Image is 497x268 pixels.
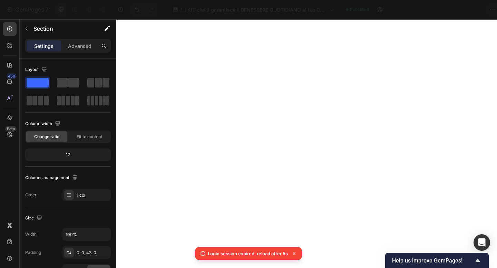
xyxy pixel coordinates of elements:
[392,256,482,265] button: Show survey - Help us improve GemPages!
[25,119,62,128] div: Column width
[77,134,102,140] span: Fit to content
[25,214,43,223] div: Size
[34,134,59,140] span: Change ratio
[426,3,448,17] button: Save
[77,250,109,256] div: 0, 0, 43, 0
[350,7,369,13] span: Published
[27,150,109,159] div: 12
[180,6,182,13] span: /
[63,228,110,240] input: Auto
[451,3,480,17] button: Publish
[25,173,79,183] div: Columns management
[474,234,490,251] div: Open Intercom Messenger
[45,6,48,14] p: 7
[392,257,474,264] span: Help us improve GemPages!
[25,65,48,74] div: Layout
[431,7,443,13] span: Save
[7,73,17,79] div: 450
[183,6,327,13] span: Il KIT che ti garantisce il BENESSERE QUOTIDIANO al tuo CANE
[68,42,91,50] p: Advanced
[33,24,90,33] p: Section
[25,249,41,256] div: Padding
[77,192,109,198] div: 1 col
[34,42,53,50] p: Settings
[116,19,497,268] iframe: Design area
[3,3,51,17] button: 7
[25,231,37,237] div: Width
[208,250,288,257] p: Login session expired, reload after 5s
[130,3,158,17] div: Undo/Redo
[5,126,17,132] div: Beta
[25,192,37,198] div: Order
[457,6,474,13] div: Publish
